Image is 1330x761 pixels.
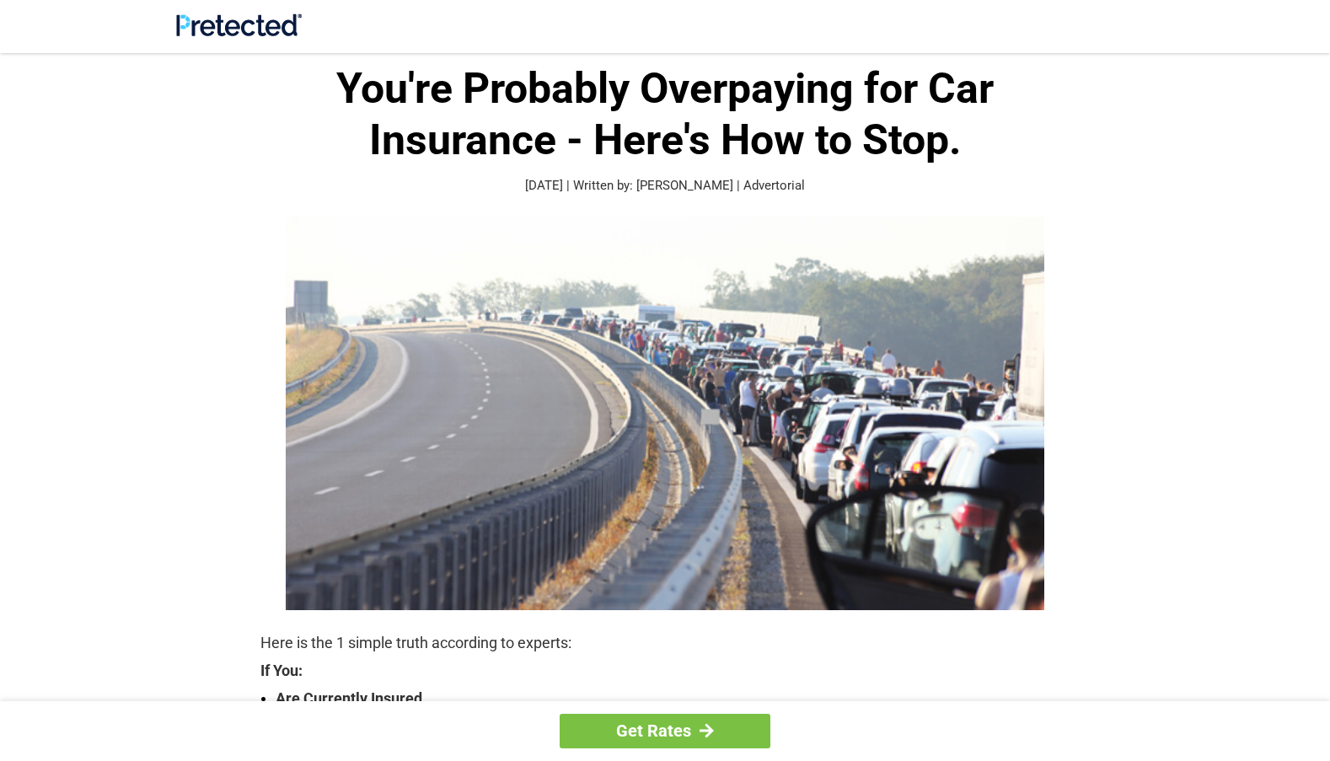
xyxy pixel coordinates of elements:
a: Site Logo [176,24,302,40]
img: Site Logo [176,13,302,36]
h1: You're Probably Overpaying for Car Insurance - Here's How to Stop. [260,63,1070,166]
a: Get Rates [560,714,770,748]
strong: If You: [260,663,1070,678]
p: [DATE] | Written by: [PERSON_NAME] | Advertorial [260,176,1070,196]
p: Here is the 1 simple truth according to experts: [260,631,1070,655]
strong: Are Currently Insured [276,687,1070,710]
